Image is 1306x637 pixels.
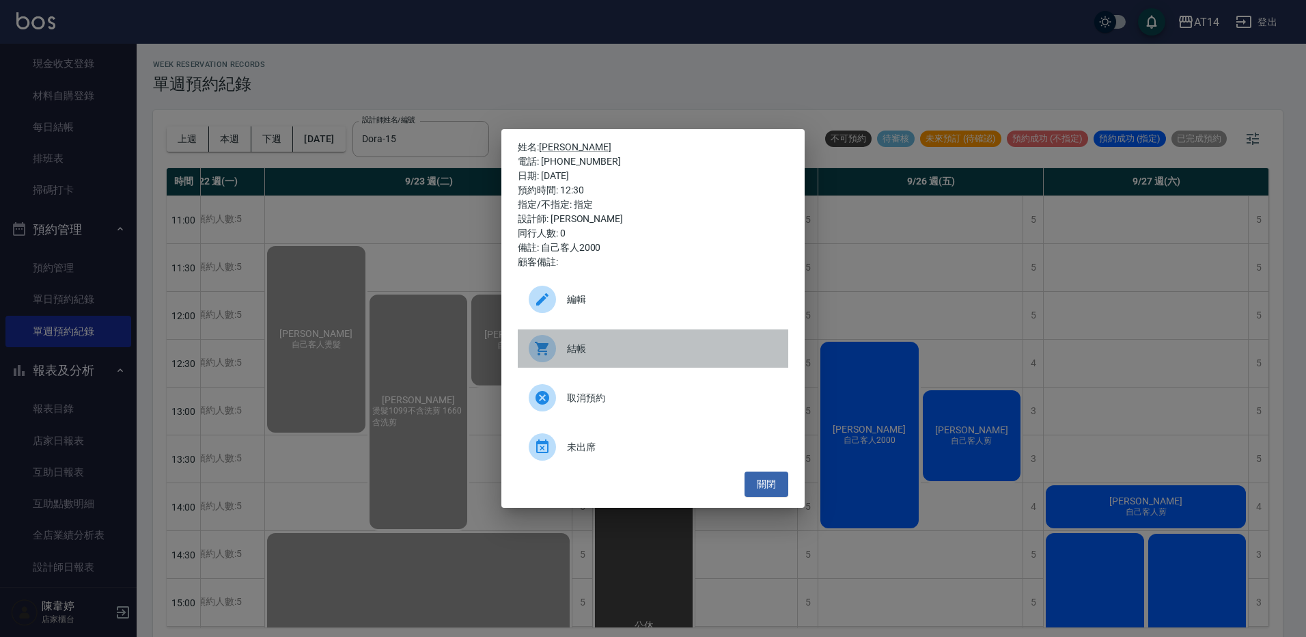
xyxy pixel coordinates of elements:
[518,255,788,269] div: 顧客備註:
[518,280,788,318] div: 編輯
[518,428,788,466] div: 未出席
[567,440,777,455] span: 未出席
[518,212,788,226] div: 設計師: [PERSON_NAME]
[518,198,788,212] div: 指定/不指定: 指定
[518,329,788,379] a: 結帳
[567,342,777,356] span: 結帳
[518,379,788,417] div: 取消預約
[518,280,788,329] a: 編輯
[518,329,788,368] div: 結帳
[518,226,788,241] div: 同行人數: 0
[745,472,788,497] button: 關閉
[518,140,788,154] p: 姓名:
[518,183,788,198] div: 預約時間: 12:30
[567,391,777,405] span: 取消預約
[539,141,611,152] a: [PERSON_NAME]
[518,169,788,183] div: 日期: [DATE]
[518,241,788,255] div: 備註: 自己客人2000
[567,293,777,307] span: 編輯
[518,154,788,169] div: 電話: [PHONE_NUMBER]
